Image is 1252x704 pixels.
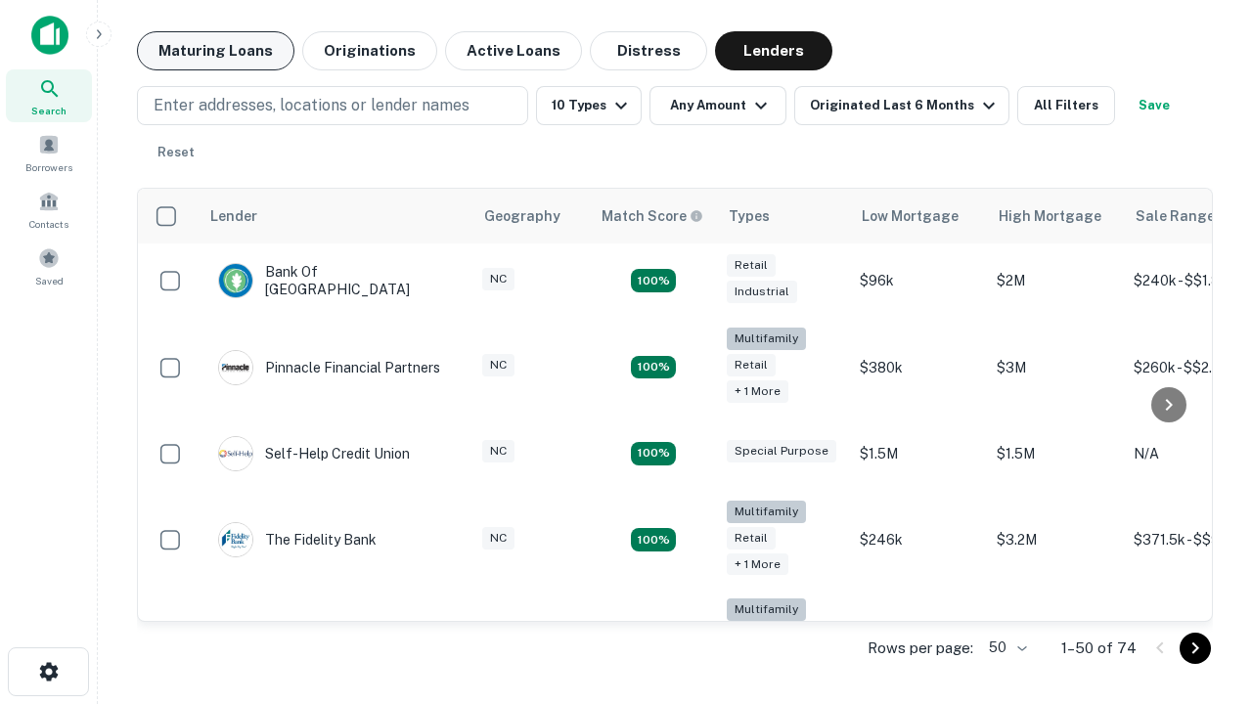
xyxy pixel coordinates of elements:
div: Multifamily [727,598,806,621]
div: Matching Properties: 16, hasApolloMatch: undefined [631,269,676,292]
div: NC [482,354,514,376]
div: Originated Last 6 Months [810,94,1001,117]
td: $3M [987,318,1124,417]
div: NC [482,268,514,290]
div: Types [729,204,770,228]
th: Types [717,189,850,243]
div: High Mortgage [999,204,1101,228]
div: + 1 more [727,553,788,576]
td: $1.5M [987,417,1124,491]
button: All Filters [1017,86,1115,125]
img: picture [219,351,252,384]
div: Capitalize uses an advanced AI algorithm to match your search with the best lender. The match sco... [602,205,703,227]
button: Active Loans [445,31,582,70]
a: Contacts [6,183,92,236]
p: 1–50 of 74 [1061,637,1137,660]
div: Pinnacle Financial Partners [218,350,440,385]
th: Low Mortgage [850,189,987,243]
td: $380k [850,318,987,417]
div: NC [482,527,514,550]
button: Reset [145,133,207,172]
span: Borrowers [25,159,72,175]
span: Saved [35,273,64,288]
button: Distress [590,31,707,70]
button: 10 Types [536,86,642,125]
td: $3.2M [987,491,1124,590]
div: Multifamily [727,328,806,350]
div: Atlantic Union Bank [218,621,391,656]
img: picture [219,264,252,297]
button: Originated Last 6 Months [794,86,1009,125]
td: $96k [850,243,987,318]
td: $2M [987,243,1124,318]
span: Contacts [29,216,68,232]
p: Enter addresses, locations or lender names [154,94,469,117]
div: Matching Properties: 17, hasApolloMatch: undefined [631,356,676,379]
td: $9.2M [987,589,1124,687]
div: Lender [210,204,257,228]
a: Saved [6,240,92,292]
div: Matching Properties: 11, hasApolloMatch: undefined [631,442,676,465]
div: Retail [727,527,776,550]
div: Retail [727,254,776,277]
button: Go to next page [1180,633,1211,664]
div: Industrial [727,281,797,303]
td: $246.5k [850,589,987,687]
p: Rows per page: [868,637,973,660]
td: $246k [850,491,987,590]
div: Sale Range [1136,204,1215,228]
button: Save your search to get updates of matches that match your search criteria. [1123,86,1185,125]
button: Enter addresses, locations or lender names [137,86,528,125]
th: Capitalize uses an advanced AI algorithm to match your search with the best lender. The match sco... [590,189,717,243]
div: Geography [484,204,560,228]
iframe: Chat Widget [1154,548,1252,641]
div: Low Mortgage [862,204,959,228]
th: High Mortgage [987,189,1124,243]
th: Geography [472,189,590,243]
div: Special Purpose [727,440,836,462]
div: Bank Of [GEOGRAPHIC_DATA] [218,263,453,298]
a: Search [6,69,92,122]
td: $1.5M [850,417,987,491]
a: Borrowers [6,126,92,179]
th: Lender [199,189,472,243]
div: + 1 more [727,380,788,403]
button: Maturing Loans [137,31,294,70]
img: picture [219,437,252,470]
div: The Fidelity Bank [218,522,377,557]
button: Any Amount [649,86,786,125]
div: Retail [727,354,776,376]
button: Originations [302,31,437,70]
img: capitalize-icon.png [31,16,68,55]
div: Self-help Credit Union [218,436,410,471]
div: NC [482,440,514,462]
img: picture [219,523,252,556]
button: Lenders [715,31,832,70]
div: Matching Properties: 10, hasApolloMatch: undefined [631,528,676,551]
h6: Match Score [602,205,699,227]
div: 50 [981,634,1030,662]
span: Search [31,103,67,118]
div: Multifamily [727,501,806,523]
